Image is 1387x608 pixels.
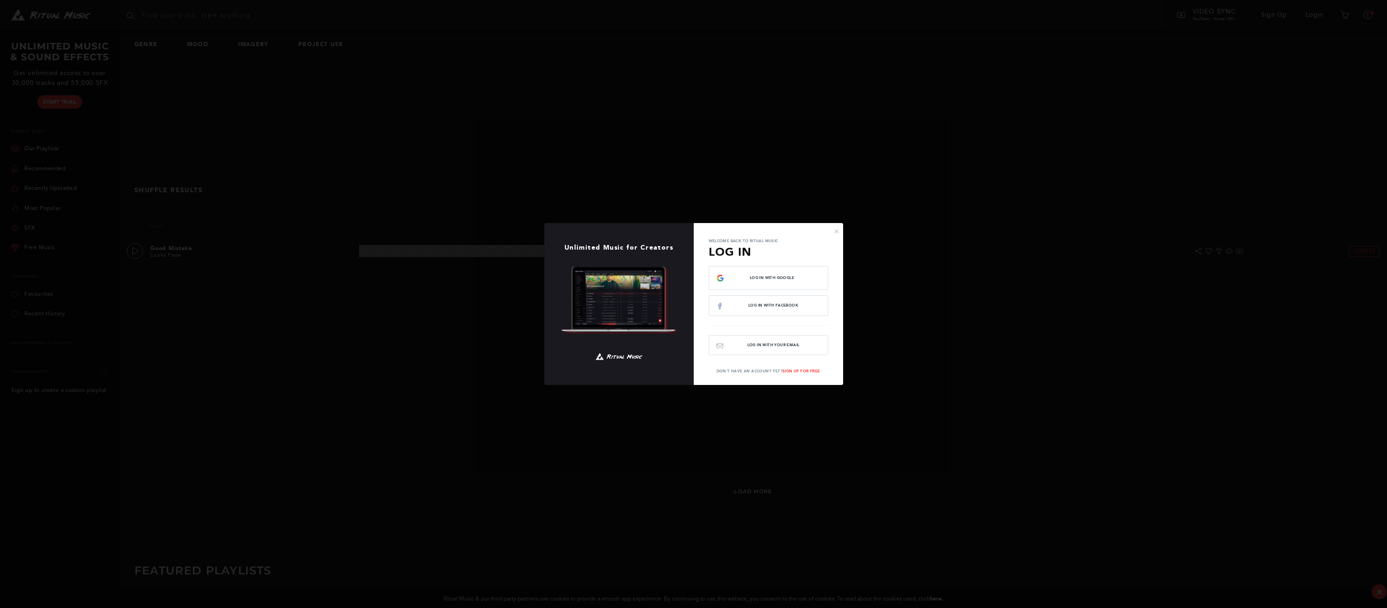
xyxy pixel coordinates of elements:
[596,349,642,364] img: Ritual Music
[834,227,839,235] button: ×
[709,244,828,260] h3: Log In
[561,266,677,334] img: Ritual Music
[724,276,820,280] span: Log In with Google
[709,238,828,244] p: Welcome back to Ritual Music
[694,368,843,374] p: Don't have an account yet?
[782,369,820,373] a: Sign Up For Free
[544,244,694,252] h1: Unlimited Music for Creators
[709,335,828,355] button: Log In with your email
[709,295,828,315] button: Log In with Facebook
[709,266,828,290] button: Log In with Google
[717,274,724,282] img: g-logo.png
